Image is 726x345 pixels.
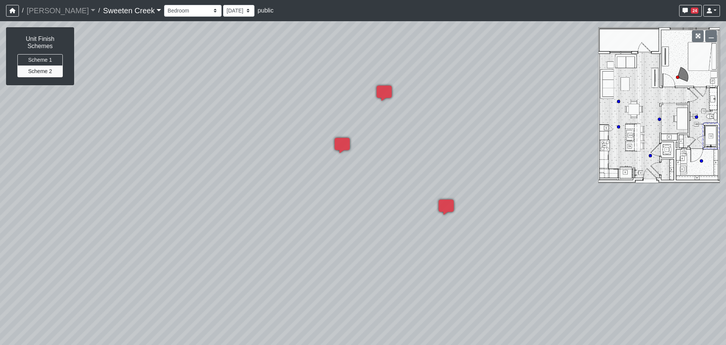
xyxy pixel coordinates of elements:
[17,66,63,77] button: Scheme 2
[19,3,26,18] span: /
[103,3,161,18] a: Sweeten Creek
[26,3,95,18] a: [PERSON_NAME]
[6,330,50,345] iframe: Ybug feedback widget
[691,8,698,14] span: 24
[17,54,63,66] button: Scheme 1
[679,5,702,17] button: 24
[95,3,103,18] span: /
[14,35,66,50] h6: Unit Finish Schemes
[258,7,273,14] span: public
